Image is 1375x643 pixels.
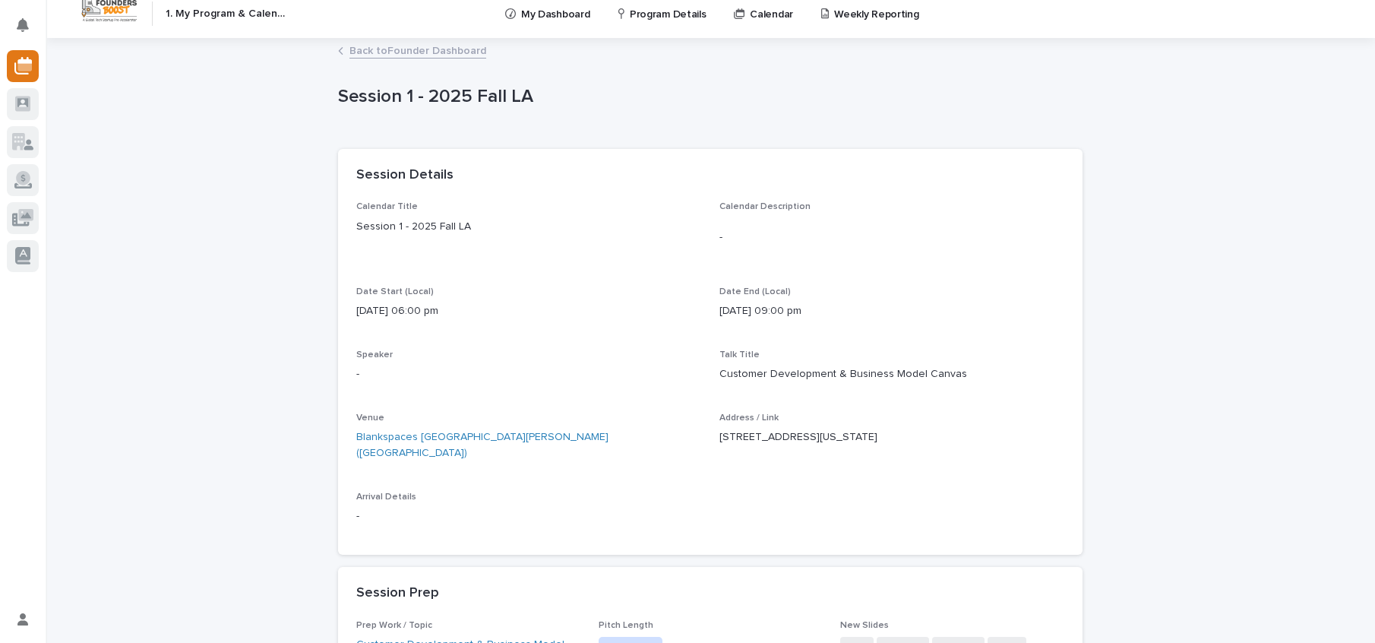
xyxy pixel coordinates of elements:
div: Notifications [19,18,39,43]
p: [DATE] 09:00 pm [719,303,1064,319]
button: Notifications [7,9,39,41]
span: Prep Work / Topic [356,621,432,630]
h2: Session Details [356,167,454,184]
p: Customer Development & Business Model Canvas [719,366,1064,382]
span: Speaker [356,350,393,360]
span: Address / Link [719,413,779,423]
span: Date Start (Local) [356,287,434,296]
span: Calendar Description [719,202,811,211]
p: [DATE] 06:00 pm [356,303,701,319]
h2: Session Prep [356,585,439,602]
span: Talk Title [719,350,760,360]
p: - [356,366,701,382]
p: [STREET_ADDRESS][US_STATE] [719,429,1064,445]
span: Calendar Title [356,202,418,211]
h2: 1. My Program & Calendar [166,8,289,21]
span: Arrival Details [356,493,416,502]
p: - [719,230,1064,245]
span: Venue [356,413,384,423]
span: Date End (Local) [719,287,791,296]
p: - [356,508,701,524]
a: Back toFounder Dashboard [349,41,486,59]
span: Pitch Length [599,621,653,630]
span: New Slides [840,621,889,630]
p: Session 1 - 2025 Fall LA [356,219,701,235]
a: Blankspaces [GEOGRAPHIC_DATA][PERSON_NAME] ([GEOGRAPHIC_DATA]) [356,429,701,461]
p: Session 1 - 2025 Fall LA [338,86,1076,108]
